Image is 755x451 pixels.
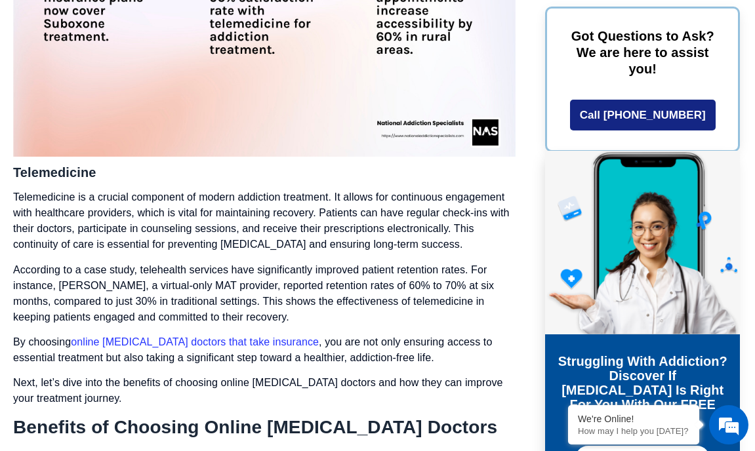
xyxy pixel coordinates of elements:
img: Online Suboxone Treatment - Opioid Addiction Treatment using phone [545,151,740,334]
p: By choosing , you are not only ensuring access to essential treatment but also taking a significa... [13,334,516,366]
p: Got Questions to Ask? We are here to assist you! [567,28,718,77]
textarea: Type your message and hit 'Enter' [7,307,250,353]
h2: Benefits of Choosing Online [MEDICAL_DATA] Doctors [13,416,516,439]
h3: Telemedicine [13,166,516,179]
div: Chat with us now [88,69,240,86]
div: We're Online! [578,414,689,424]
span: Call [PHONE_NUMBER] [580,109,706,121]
div: Minimize live chat window [215,7,247,38]
h3: Struggling with addiction? Discover if [MEDICAL_DATA] is right for you with our FREE Assessment! [555,354,730,426]
p: Next, let’s dive into the benefits of choosing online [MEDICAL_DATA] doctors and how they can imp... [13,375,516,406]
a: online [MEDICAL_DATA] doctors that take insurance [71,336,319,347]
p: According to a case study, telehealth services have significantly improved patient retention rate... [13,262,516,325]
p: Telemedicine is a crucial component of modern addiction treatment. It allows for continuous engag... [13,189,516,252]
span: We're online! [76,140,181,272]
p: How may I help you today? [578,426,689,436]
div: Navigation go back [14,68,34,87]
a: Call [PHONE_NUMBER] [570,100,716,130]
